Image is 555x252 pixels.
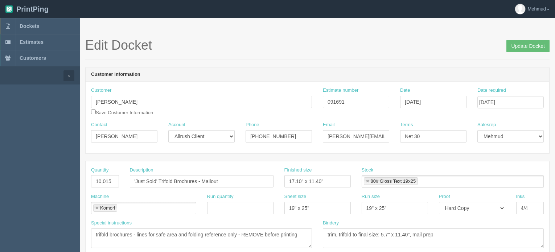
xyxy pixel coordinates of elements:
label: Contact [91,121,107,128]
label: Date required [477,87,506,94]
label: Salesrep [477,121,496,128]
img: logo-3e63b451c926e2ac314895c53de4908e5d424f24456219fb08d385ab2e579770.png [5,5,13,13]
div: Komori [100,206,115,210]
label: Quantity [91,167,108,174]
label: Inks [516,193,525,200]
label: Stock [362,167,374,174]
span: Customers [20,55,46,61]
label: Account [168,121,185,128]
textarea: trim, trifold to final size: 5.7" x 11.40", mail prep [323,228,544,248]
label: Finished size [284,167,312,174]
span: Dockets [20,23,39,29]
label: Sheet size [284,193,307,200]
span: Estimates [20,39,44,45]
label: Run quantity [207,193,234,200]
label: Date [400,87,410,94]
label: Customer [91,87,111,94]
textarea: trifold brochures - lines for safe area and folding reference only - REMOVE before printing [91,228,312,248]
label: Proof [439,193,450,200]
label: Special instructions [91,220,132,227]
label: Run size [362,193,380,200]
label: Phone [246,121,259,128]
label: Email [323,121,335,128]
label: Estimate number [323,87,358,94]
input: Enter customer name [91,96,312,108]
div: 80# Gloss Text 19x25 [371,179,416,183]
header: Customer Information [86,67,549,82]
h1: Edit Docket [85,38,550,53]
label: Description [130,167,153,174]
img: avatar_default-7531ab5dedf162e01f1e0bb0964e6a185e93c5c22dfe317fb01d7f8cd2b1632c.jpg [515,4,525,14]
div: Save Customer Information [91,87,312,116]
label: Machine [91,193,109,200]
label: Bindery [323,220,339,227]
input: Update Docket [506,40,550,52]
label: Terms [400,121,413,128]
